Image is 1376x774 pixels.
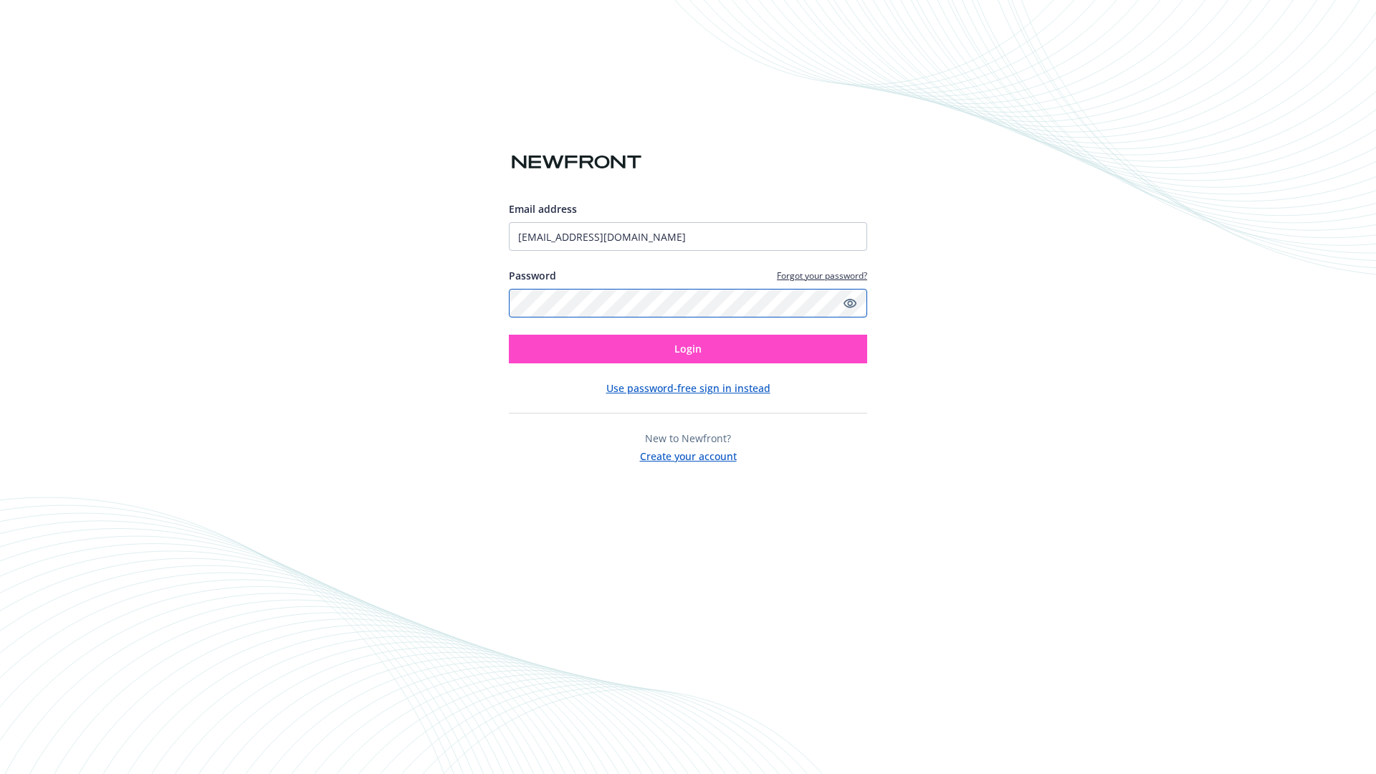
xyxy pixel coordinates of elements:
[640,446,737,464] button: Create your account
[509,202,577,216] span: Email address
[509,222,867,251] input: Enter your email
[674,342,702,355] span: Login
[509,335,867,363] button: Login
[606,381,770,396] button: Use password-free sign in instead
[509,289,867,317] input: Enter your password
[509,268,556,283] label: Password
[841,295,859,312] a: Show password
[777,269,867,282] a: Forgot your password?
[509,150,644,175] img: Newfront logo
[645,431,731,445] span: New to Newfront?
